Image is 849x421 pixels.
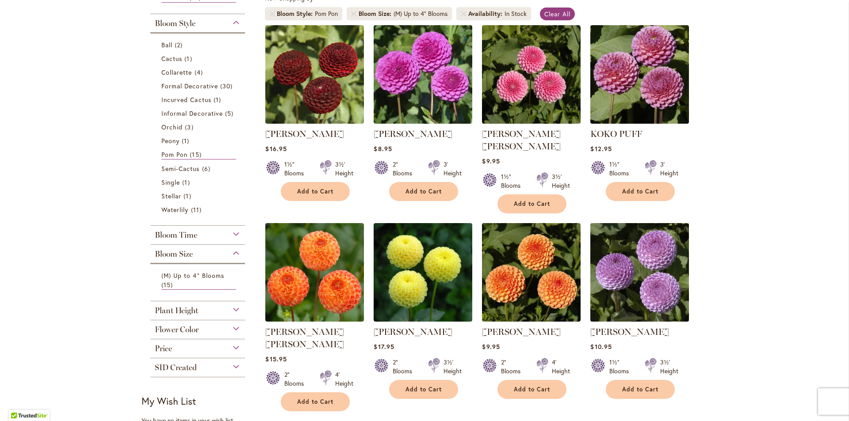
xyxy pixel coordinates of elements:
span: Bloom Time [155,230,197,240]
span: Flower Color [155,325,199,334]
a: KOKO PUFF [590,129,642,139]
a: Cactus 1 [161,54,236,63]
img: MARY MUNNS [374,25,472,124]
span: Peony [161,137,180,145]
div: 2" Blooms [501,358,526,375]
span: Bloom Size [155,249,193,259]
div: 3½' Height [335,160,353,178]
img: GINGER WILLO [265,223,364,322]
span: Add to Cart [622,188,658,195]
span: 1 [182,136,191,145]
span: $10.95 [590,342,612,351]
span: Collarette [161,68,192,76]
a: Informal Decorative 5 [161,109,236,118]
button: Add to Cart [389,182,458,201]
a: Pom Pon 15 [161,150,236,159]
span: 1 [214,95,223,104]
a: GINGER WILLO [265,315,364,323]
a: LITTLE SCOTTIE [374,315,472,323]
span: 2 [175,40,185,49]
span: Informal Decorative [161,109,223,118]
span: $15.95 [265,355,287,363]
span: Stellar [161,192,181,200]
button: Add to Cart [606,182,675,201]
span: Add to Cart [514,386,550,393]
strong: My Wish List [141,394,196,407]
span: 11 [191,205,204,214]
a: KOKO PUFF [590,117,689,125]
div: 1½" Blooms [284,160,309,178]
button: Add to Cart [281,392,350,411]
div: (M) Up to 4" Blooms [394,9,447,18]
span: $12.95 [590,144,612,153]
a: Collarette 4 [161,68,236,77]
a: [PERSON_NAME] [590,326,669,337]
span: 30 [220,81,235,91]
span: Clear All [544,10,570,18]
span: Add to Cart [514,200,550,208]
div: 4' Height [552,358,570,375]
a: [PERSON_NAME] [PERSON_NAME] [265,326,344,349]
a: Semi-Cactus 6 [161,164,236,173]
div: In Stock [505,9,527,18]
span: (M) Up to 4" Blooms [161,271,224,280]
span: Ball [161,41,172,49]
img: CROSSFIELD EBONY [265,25,364,124]
a: Formal Decorative 30 [161,81,236,91]
span: Add to Cart [622,386,658,393]
span: 6 [202,164,213,173]
span: Orchid [161,123,183,131]
span: Price [155,344,172,353]
a: [PERSON_NAME] [265,129,344,139]
span: 4 [195,68,205,77]
div: 3½' Height [660,358,678,375]
div: 2" Blooms [393,160,417,178]
a: CROSSFIELD EBONY [265,117,364,125]
div: Pom Pon [315,9,338,18]
div: 1½" Blooms [609,160,634,178]
img: BETTY ANNE [482,25,581,124]
span: 3 [185,122,195,132]
button: Add to Cart [281,182,350,201]
a: AMBER QUEEN [482,315,581,323]
span: Bloom Style [155,19,195,28]
a: Incurved Cactus 1 [161,95,236,104]
span: Add to Cart [405,386,442,393]
a: BETTY ANNE [482,117,581,125]
div: 3' Height [444,160,462,178]
img: KOKO PUFF [590,25,689,124]
span: $8.95 [374,144,392,153]
div: 2" Blooms [284,370,309,388]
img: FRANK HOLMES [588,220,692,324]
span: Single [161,178,180,186]
span: 1 [182,178,192,187]
div: 2" Blooms [393,358,417,375]
span: 1 [184,54,194,63]
a: Waterlily 11 [161,205,236,214]
span: 5 [225,109,236,118]
span: Cactus [161,54,182,63]
span: $9.95 [482,342,500,351]
a: [PERSON_NAME] [PERSON_NAME] [482,129,561,152]
img: AMBER QUEEN [482,223,581,322]
a: MARY MUNNS [374,117,472,125]
span: Add to Cart [405,188,442,195]
div: 1½" Blooms [609,358,634,375]
span: Plant Height [155,306,198,315]
a: Single 1 [161,178,236,187]
span: Incurved Cactus [161,95,211,104]
img: LITTLE SCOTTIE [374,223,472,322]
a: (M) Up to 4" Blooms 15 [161,271,236,290]
a: [PERSON_NAME] [374,326,452,337]
a: [PERSON_NAME] [374,129,452,139]
div: 3' Height [660,160,678,178]
span: Waterlily [161,205,188,214]
iframe: Launch Accessibility Center [7,390,31,414]
div: 3½' Height [552,172,570,190]
a: Stellar 1 [161,191,236,201]
span: Bloom Style [277,9,315,18]
a: Ball 2 [161,40,236,49]
button: Add to Cart [389,380,458,399]
button: Add to Cart [606,380,675,399]
div: 1½" Blooms [501,172,526,190]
